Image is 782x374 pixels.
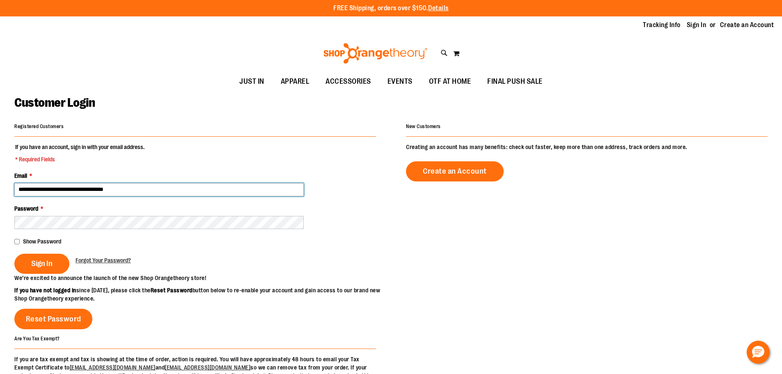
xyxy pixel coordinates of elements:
[14,254,69,274] button: Sign In
[479,72,551,91] a: FINAL PUSH SALE
[165,364,250,371] a: [EMAIL_ADDRESS][DOMAIN_NAME]
[76,257,131,264] span: Forgot Your Password?
[273,72,318,91] a: APPAREL
[231,72,273,91] a: JUST IN
[406,143,768,151] p: Creating an account has many benefits: check out faster, keep more than one address, track orders...
[429,72,471,91] span: OTF AT HOME
[326,72,371,91] span: ACCESSORIES
[14,172,27,179] span: Email
[720,21,774,30] a: Create an Account
[26,314,81,324] span: Reset Password
[14,274,391,282] p: We’re excited to announce the launch of the new Shop Orangetheory store!
[14,124,64,129] strong: Registered Customers
[406,161,504,181] a: Create an Account
[239,72,264,91] span: JUST IN
[379,72,421,91] a: EVENTS
[70,364,156,371] a: [EMAIL_ADDRESS][DOMAIN_NAME]
[14,96,95,110] span: Customer Login
[487,72,543,91] span: FINAL PUSH SALE
[151,287,193,294] strong: Reset Password
[15,155,144,163] span: * Required Fields
[428,5,449,12] a: Details
[687,21,706,30] a: Sign In
[281,72,310,91] span: APPAREL
[14,143,145,163] legend: If you have an account, sign in with your email address.
[317,72,379,91] a: ACCESSORIES
[14,286,391,303] p: since [DATE], please click the button below to re-enable your account and gain access to our bran...
[14,335,60,341] strong: Are You Tax Exempt?
[31,259,53,268] span: Sign In
[14,309,92,329] a: Reset Password
[23,238,61,245] span: Show Password
[333,4,449,13] p: FREE Shipping, orders over $150.
[76,256,131,264] a: Forgot Your Password?
[14,205,38,212] span: Password
[14,287,76,294] strong: If you have not logged in
[423,167,487,176] span: Create an Account
[322,43,429,64] img: Shop Orangetheory
[388,72,413,91] span: EVENTS
[747,341,770,364] button: Hello, have a question? Let’s chat.
[421,72,479,91] a: OTF AT HOME
[643,21,681,30] a: Tracking Info
[406,124,441,129] strong: New Customers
